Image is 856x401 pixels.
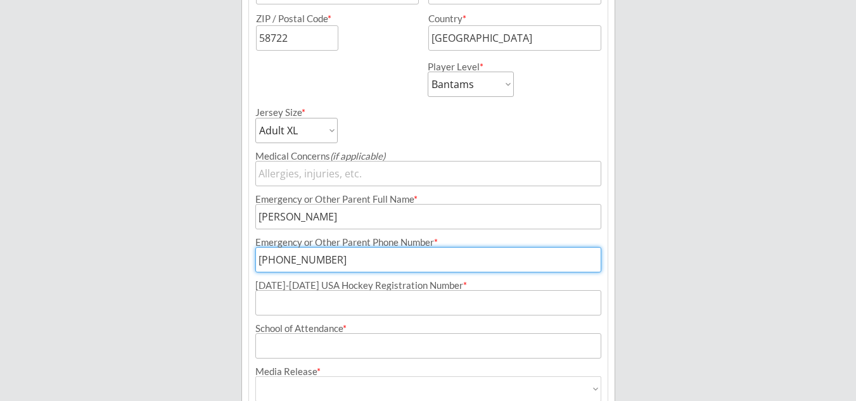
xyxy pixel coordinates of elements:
div: ZIP / Postal Code [256,14,417,23]
div: Medical Concerns [255,151,601,161]
div: Jersey Size [255,108,321,117]
input: Allergies, injuries, etc. [255,161,601,186]
div: School of Attendance [255,324,601,333]
div: Media Release [255,367,601,376]
div: [DATE]-[DATE] USA Hockey Registration Number [255,281,601,290]
div: Country [428,14,586,23]
div: Player Level [428,62,514,72]
em: (if applicable) [330,150,385,162]
div: Emergency or Other Parent Full Name [255,194,601,204]
div: Emergency or Other Parent Phone Number [255,238,601,247]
